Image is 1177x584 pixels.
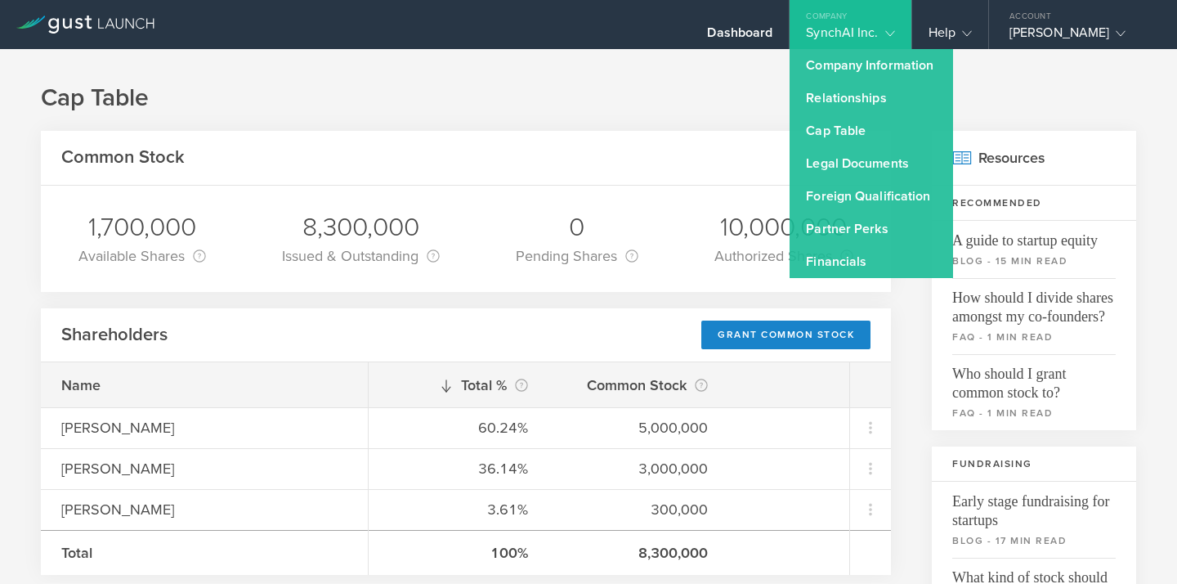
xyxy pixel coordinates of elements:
small: faq - 1 min read [952,406,1116,420]
div: Total [61,542,347,564]
div: 1,700,000 [78,210,206,245]
span: Who should I grant common stock to? [952,354,1116,402]
div: 0 [516,210,638,245]
a: Early stage fundraising for startupsblog - 17 min read [932,482,1136,558]
h2: Resources [932,131,1136,186]
h3: Fundraising [932,447,1136,482]
div: Common Stock [569,374,708,397]
div: Grant Common Stock [701,321,870,349]
div: 8,300,000 [282,210,440,245]
div: 8,300,000 [569,542,708,564]
h1: Cap Table [41,82,1136,115]
span: A guide to startup equity [952,221,1116,250]
div: 3,000,000 [569,458,708,479]
iframe: Chat Widget [1095,505,1177,584]
h2: Shareholders [61,323,168,347]
div: 5,000,000 [569,417,708,438]
div: [PERSON_NAME] [61,417,347,438]
div: 3.61% [389,499,528,520]
div: Dashboard [707,25,772,49]
div: Available Shares [78,245,206,267]
div: 100% [389,542,528,564]
div: 36.14% [389,458,528,479]
div: Pending Shares [516,245,638,267]
div: Issued & Outstanding [282,245,440,267]
div: [PERSON_NAME] [61,499,347,520]
small: faq - 1 min read [952,330,1116,344]
small: blog - 15 min read [952,254,1116,268]
div: 10,000,000 [714,210,853,245]
div: Name [61,375,347,396]
small: blog - 17 min read [952,533,1116,548]
div: [PERSON_NAME] [1009,25,1148,49]
div: Authorized Shares [714,245,853,267]
div: 60.24% [389,417,528,438]
a: Who should I grant common stock to?faq - 1 min read [932,354,1136,430]
div: Total % [389,374,528,397]
span: How should I divide shares amongst my co-founders? [952,278,1116,326]
div: Help [929,25,972,49]
h2: Common Stock [61,146,185,169]
div: SynchAI Inc. [806,25,894,49]
span: Early stage fundraising for startups [952,482,1116,530]
h3: Recommended [932,186,1136,221]
div: [PERSON_NAME] [61,458,347,479]
a: A guide to startup equityblog - 15 min read [932,221,1136,278]
a: How should I divide shares amongst my co-founders?faq - 1 min read [932,278,1136,354]
div: 300,000 [569,499,708,520]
